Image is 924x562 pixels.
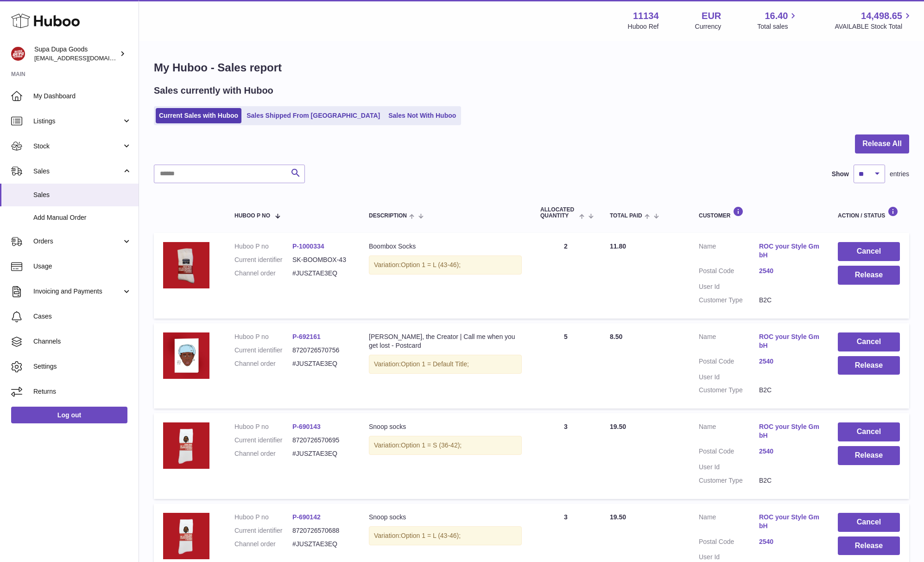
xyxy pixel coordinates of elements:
div: Currency [695,22,721,31]
dt: Current identifier [234,436,292,445]
span: Usage [33,262,132,271]
a: Log out [11,407,127,423]
span: Total sales [757,22,798,31]
a: 2540 [759,357,819,366]
a: 2540 [759,537,819,546]
a: Sales Not With Huboo [385,108,459,123]
span: Sales [33,191,132,199]
span: Listings [33,117,122,126]
dt: Huboo P no [234,242,292,251]
dt: Postal Code [699,537,759,549]
div: Customer [699,206,819,219]
dd: 8720726570688 [292,526,350,535]
dt: Name [699,242,759,262]
a: P-692161 [292,333,321,340]
dt: Current identifier [234,346,292,355]
span: Stock [33,142,122,151]
span: Cases [33,312,132,321]
button: Cancel [838,513,900,532]
a: Current Sales with Huboo [156,108,241,123]
span: 19.50 [610,423,626,430]
span: My Dashboard [33,92,132,101]
span: Option 1 = Default Title; [401,360,469,368]
dt: Name [699,332,759,352]
span: AVAILABLE Stock Total [835,22,913,31]
button: Release [838,446,900,465]
dt: Huboo P no [234,513,292,522]
span: 8.50 [610,333,622,340]
img: 111341683631170.png [163,332,209,379]
div: Snoop socks [369,422,522,431]
dt: User Id [699,282,759,291]
a: ROC your Style GmbH [759,422,819,440]
a: ROC your Style GmbH [759,332,819,350]
dt: Channel order [234,269,292,278]
span: Sales [33,167,122,176]
span: Total paid [610,213,642,219]
h1: My Huboo - Sales report [154,60,909,75]
div: Huboo Ref [628,22,659,31]
button: Release [838,356,900,375]
dd: #JUSZTAE3EQ [292,269,350,278]
a: P-690143 [292,423,321,430]
div: Supa Dupa Goods [34,45,118,63]
span: Settings [33,362,132,371]
dt: Huboo P no [234,422,292,431]
span: Add Manual Order [33,213,132,222]
dt: Customer Type [699,386,759,395]
div: [PERSON_NAME], the Creator | Call me when you get lost - Postcard [369,332,522,350]
dt: User Id [699,373,759,382]
a: 16.40 Total sales [757,10,798,31]
span: Invoicing and Payments [33,287,122,296]
button: Release [838,536,900,556]
dt: Customer Type [699,476,759,485]
img: SAD-Sock-Snoop-Red-BG-800x800.png [163,513,209,559]
dt: Channel order [234,359,292,368]
dt: Current identifier [234,255,292,264]
dd: #JUSZTAE3EQ [292,449,350,458]
img: SADSnipesProductFoto_s2000x2000Boombox.jpg [163,242,209,288]
td: 3 [531,413,601,498]
div: Variation: [369,355,522,374]
img: hello@slayalldayofficial.com [11,47,25,61]
div: Variation: [369,526,522,545]
a: P-690142 [292,513,321,521]
span: Huboo P no [234,213,270,219]
span: 16.40 [765,10,788,22]
dt: Postal Code [699,357,759,368]
a: 14,498.65 AVAILABLE Stock Total [835,10,913,31]
div: Snoop socks [369,513,522,522]
dd: B2C [759,476,819,485]
a: Sales Shipped From [GEOGRAPHIC_DATA] [243,108,383,123]
dt: User Id [699,553,759,562]
dd: 8720726570756 [292,346,350,355]
dt: Customer Type [699,296,759,305]
a: P-1000334 [292,243,324,250]
a: 2540 [759,267,819,275]
td: 5 [531,323,601,409]
dd: #JUSZTAE3EQ [292,540,350,549]
dd: 8720726570695 [292,436,350,445]
div: Variation: [369,436,522,455]
span: 11.80 [610,243,626,250]
label: Show [832,170,849,179]
button: Cancel [838,422,900,441]
dt: Postal Code [699,447,759,458]
img: SAD-Sock-Snoop-Red-BG-800x800.png [163,422,209,469]
span: Returns [33,387,132,396]
span: entries [890,170,909,179]
dt: Huboo P no [234,332,292,341]
span: Channels [33,337,132,346]
div: Variation: [369,255,522,275]
span: Option 1 = L (43-46); [401,261,461,268]
dt: Channel order [234,449,292,458]
div: Boombox Socks [369,242,522,251]
dt: Name [699,422,759,442]
span: Option 1 = S (36-42); [401,441,462,449]
a: ROC your Style GmbH [759,242,819,260]
span: Option 1 = L (43-46); [401,532,461,539]
button: Release [838,266,900,285]
a: ROC your Style GmbH [759,513,819,530]
button: Cancel [838,332,900,351]
dd: B2C [759,386,819,395]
